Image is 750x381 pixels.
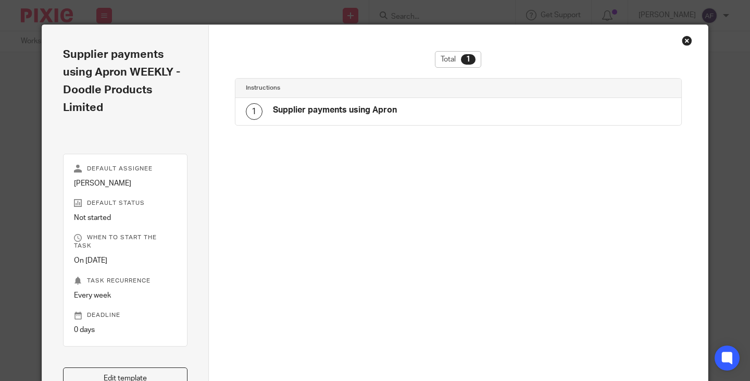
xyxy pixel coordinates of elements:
[74,213,177,223] p: Not started
[74,178,177,189] p: [PERSON_NAME]
[74,277,177,285] p: Task recurrence
[682,35,692,46] div: Close this dialog window
[74,290,177,301] p: Every week
[74,255,177,266] p: On [DATE]
[74,199,177,207] p: Default status
[246,103,262,120] div: 1
[74,325,177,335] p: 0 days
[74,165,177,173] p: Default assignee
[74,233,177,250] p: When to start the task
[273,105,397,116] h4: Supplier payments using Apron
[74,311,177,319] p: Deadline
[435,51,481,68] div: Total
[461,54,476,65] div: 1
[246,84,458,92] h4: Instructions
[63,46,187,117] h2: Supplier payments using Apron WEEKLY - Doodle Products Limited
